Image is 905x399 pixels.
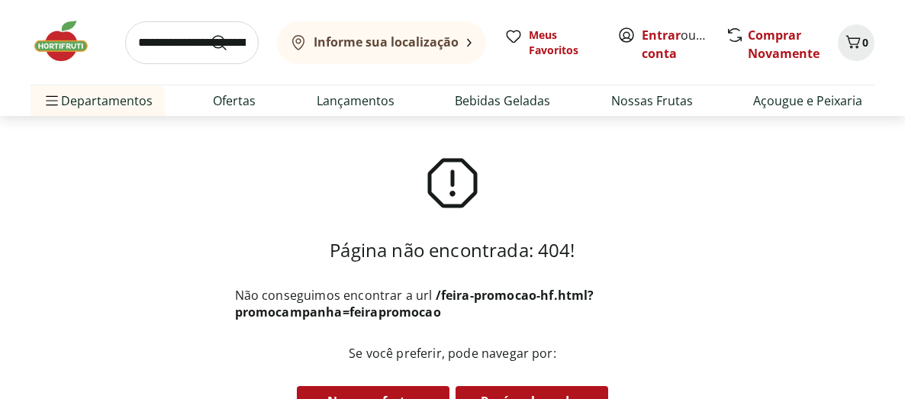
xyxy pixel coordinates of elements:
[642,26,710,63] span: ou
[210,34,246,52] button: Submit Search
[43,82,153,119] span: Departamentos
[838,24,874,61] button: Carrinho
[31,18,107,64] img: Hortifruti
[642,27,681,43] a: Entrar
[504,27,599,58] a: Meus Favoritos
[125,21,259,64] input: search
[611,92,693,110] a: Nossas Frutas
[455,92,550,110] a: Bebidas Geladas
[642,27,726,62] a: Criar conta
[277,21,486,64] button: Informe sua localização
[235,287,671,320] p: Não conseguimos encontrar a url
[43,82,61,119] button: Menu
[235,287,594,320] b: /feira-promocao-hf.html?promocampanha=feirapromocao
[314,34,459,50] b: Informe sua localização
[748,27,820,62] a: Comprar Novamente
[862,35,868,50] span: 0
[317,92,395,110] a: Lançamentos
[235,345,671,362] p: Se você preferir, pode navegar por:
[330,238,575,262] h3: Página não encontrada: 404!
[213,92,256,110] a: Ofertas
[753,92,862,110] a: Açougue e Peixaria
[529,27,599,58] span: Meus Favoritos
